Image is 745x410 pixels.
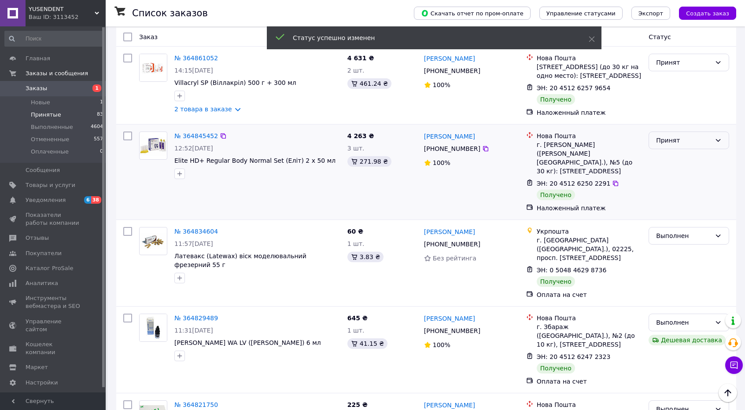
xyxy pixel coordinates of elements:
span: Настройки [26,379,58,387]
a: [PERSON_NAME] [424,54,475,63]
span: 14:15[DATE] [174,67,213,74]
span: [PHONE_NUMBER] [424,145,480,152]
span: ЭН: 20 4512 6250 2291 [537,180,611,187]
span: Управление статусами [546,10,616,17]
span: Аналитика [26,279,58,287]
a: Фото товару [139,132,167,160]
div: г. [GEOGRAPHIC_DATA] ([GEOGRAPHIC_DATA].), 02225, просп. [STREET_ADDRESS] [537,236,642,262]
span: Кошелек компании [26,340,81,356]
span: 4 631 ₴ [347,55,374,62]
a: [PERSON_NAME] [424,314,475,323]
button: Экспорт [631,7,670,20]
a: Фото товару [139,314,167,342]
button: Наверх [719,384,737,402]
div: Нова Пошта [537,314,642,322]
span: 4 263 ₴ [347,132,374,139]
span: Выполненные [31,123,73,131]
span: Заказы [26,84,47,92]
span: Управление сайтом [26,318,81,333]
a: Elite HD+ Regular Body Normal Set (Еліт) 2 х 50 мл [174,157,336,164]
span: Без рейтинга [433,255,476,262]
div: Получено [537,94,575,105]
div: Дешевая доставка [649,335,726,345]
span: ЭН: 0 5048 4629 8736 [537,267,607,274]
div: Получено [537,363,575,373]
div: Выполнен [656,231,711,241]
span: 1 шт. [347,240,365,247]
span: Оплаченные [31,148,69,156]
span: 2 шт. [347,67,365,74]
span: 38 [91,196,101,204]
a: № 364829489 [174,315,218,322]
span: [PHONE_NUMBER] [424,327,480,334]
div: Нова Пошта [537,400,642,409]
a: Создать заказ [670,9,736,16]
span: 100% [433,159,450,166]
div: Нова Пошта [537,54,642,62]
button: Управление статусами [539,7,623,20]
span: [PERSON_NAME] WA LV ([PERSON_NAME]) 6 мл [174,339,321,346]
div: Получено [537,276,575,287]
div: г. [PERSON_NAME] ([PERSON_NAME][GEOGRAPHIC_DATA].), №5 (до 30 кг): [STREET_ADDRESS] [537,140,642,176]
span: [PHONE_NUMBER] [424,241,480,248]
span: 225 ₴ [347,401,368,408]
span: Покупатели [26,249,62,257]
span: Отмененные [31,135,69,143]
div: Получено [537,190,575,200]
span: Заказ [139,33,158,40]
div: 3.83 ₴ [347,252,384,262]
button: Создать заказ [679,7,736,20]
a: Фото товару [139,227,167,255]
a: Латевакс (Latewax) віск моделювальний фрезерний 55 г [174,253,306,268]
div: 41.15 ₴ [347,338,387,349]
div: Принят [656,135,711,145]
img: Фото товару [140,135,167,157]
a: № 364834604 [174,228,218,235]
a: № 364821750 [174,401,218,408]
div: Принят [656,58,711,67]
img: Фото товару [140,314,167,341]
span: 11:31[DATE] [174,327,213,334]
div: г. Збараж ([GEOGRAPHIC_DATA].), №2 (до 10 кг), [STREET_ADDRESS] [537,322,642,349]
span: Заказы и сообщения [26,70,88,77]
div: Нова Пошта [537,132,642,140]
span: 100% [433,81,450,88]
div: 271.98 ₴ [347,156,391,167]
button: Скачать отчет по пром-оплате [414,7,531,20]
span: Товары и услуги [26,181,75,189]
span: 1 [100,99,103,106]
div: 461.24 ₴ [347,78,391,89]
a: [PERSON_NAME] [424,227,475,236]
img: Фото товару [140,233,167,249]
div: Статус успешно изменен [293,33,567,42]
span: 3 шт. [347,145,365,152]
span: 0 [100,148,103,156]
span: Принятые [31,111,61,119]
span: Статус [649,33,671,40]
span: Новые [31,99,50,106]
span: [PHONE_NUMBER] [424,67,480,74]
div: Выполнен [656,318,711,327]
span: 6 [84,196,91,204]
div: Оплата на счет [537,290,642,299]
span: ЭН: 20 4512 6247 2323 [537,353,611,360]
span: Создать заказ [686,10,729,17]
span: 12:52[DATE] [174,145,213,152]
a: Villacryl SP (Віллакріл) 500 г + 300 мл [174,79,296,86]
div: Наложенный платеж [537,108,642,117]
span: 60 ₴ [347,228,363,235]
a: 2 товара в заказе [174,106,232,113]
span: 1 [92,84,101,92]
div: Наложенный платеж [537,204,642,212]
span: 645 ₴ [347,315,368,322]
span: 557 [94,135,103,143]
a: [PERSON_NAME] [424,401,475,410]
button: Чат с покупателем [725,356,743,374]
span: 83 [97,111,103,119]
span: Сообщения [26,166,60,174]
span: Уведомления [26,196,66,204]
span: ЭН: 20 4512 6257 9654 [537,84,611,92]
